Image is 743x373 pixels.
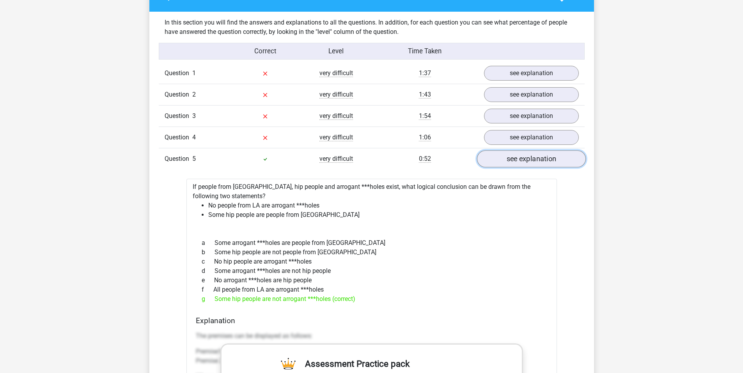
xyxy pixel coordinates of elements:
a: see explanation [484,130,579,145]
span: very difficult [319,155,353,163]
span: b [202,248,215,257]
span: Question [165,133,192,142]
span: g [202,294,215,304]
span: 0:52 [419,155,431,163]
div: Some arrogant ***holes are people from [GEOGRAPHIC_DATA] [196,238,548,248]
span: 1:06 [419,134,431,141]
span: e [202,276,214,285]
p: The premises can be displayed as follows: [196,331,548,341]
span: very difficult [319,134,353,141]
div: All people from LA are arrogant ***holes [196,285,548,294]
div: Level [301,46,372,56]
a: see explanation [484,66,579,81]
span: c [202,257,214,266]
span: Question [165,111,192,121]
div: Some hip people are not arrogant ***holes (correct) [196,294,548,304]
span: d [202,266,215,276]
span: 4 [192,134,196,141]
span: 1:54 [419,112,431,120]
span: Question [165,90,192,99]
span: 2 [192,91,196,98]
span: very difficult [319,112,353,120]
li: Some hip people are people from [GEOGRAPHIC_DATA] [208,210,551,220]
div: No hip people are arrogant ***holes [196,257,548,266]
span: very difficult [319,91,353,99]
span: very difficult [319,69,353,77]
div: Correct [230,46,301,56]
div: In this section you will find the answers and explanations to all the questions. In addition, for... [159,18,585,37]
p: Premise1: No A are B Premise 2: Some C are A [196,347,548,366]
a: see explanation [484,87,579,102]
span: Question [165,69,192,78]
div: Some arrogant ***holes are not hip people [196,266,548,276]
a: see explanation [477,150,585,167]
div: No arrogant ***holes are hip people [196,276,548,285]
span: 5 [192,155,196,162]
span: Question [165,154,192,164]
div: Some hip people are not people from [GEOGRAPHIC_DATA] [196,248,548,257]
span: f [202,285,213,294]
span: 1:43 [419,91,431,99]
span: 1:37 [419,69,431,77]
div: Time Taken [371,46,478,56]
span: 1 [192,69,196,77]
span: 3 [192,112,196,120]
li: No people from LA are arrogant ***holes [208,201,551,210]
a: see explanation [484,109,579,123]
h4: Explanation [196,316,548,325]
span: a [202,238,215,248]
